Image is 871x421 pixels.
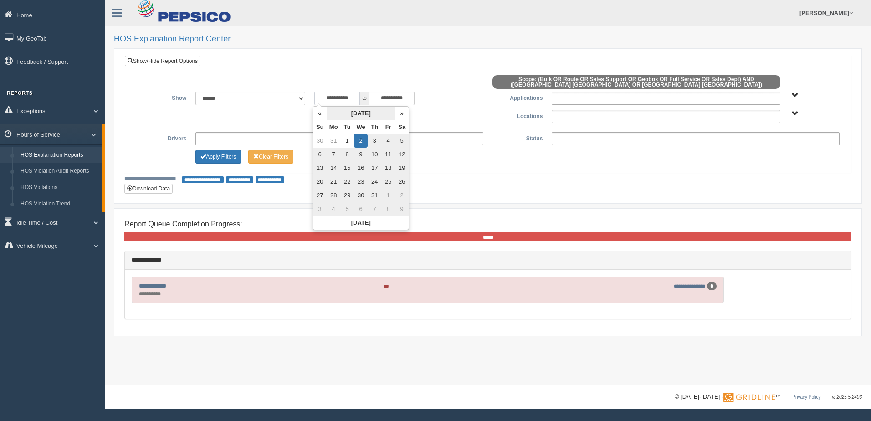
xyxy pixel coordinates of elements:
[313,120,327,134] th: Su
[360,92,369,105] span: to
[354,120,368,134] th: We
[354,175,368,189] td: 23
[313,216,409,230] th: [DATE]
[381,202,395,216] td: 8
[488,132,547,143] label: Status
[327,202,340,216] td: 4
[368,148,381,161] td: 10
[340,161,354,175] td: 15
[723,393,775,402] img: Gridline
[381,161,395,175] td: 18
[16,147,102,164] a: HOS Explanation Reports
[313,107,327,120] th: «
[327,107,395,120] th: [DATE]
[327,120,340,134] th: Mo
[832,395,862,400] span: v. 2025.5.2403
[327,189,340,202] td: 28
[354,134,368,148] td: 2
[114,35,862,44] h2: HOS Explanation Report Center
[488,92,547,103] label: Applications
[132,132,191,143] label: Drivers
[340,134,354,148] td: 1
[327,161,340,175] td: 14
[381,120,395,134] th: Fr
[354,202,368,216] td: 6
[16,163,102,180] a: HOS Violation Audit Reports
[125,56,200,66] a: Show/Hide Report Options
[195,150,241,164] button: Change Filter Options
[368,202,381,216] td: 7
[395,148,409,161] td: 12
[340,202,354,216] td: 5
[132,92,191,103] label: Show
[792,395,820,400] a: Privacy Policy
[124,220,851,228] h4: Report Queue Completion Progress:
[395,202,409,216] td: 9
[124,184,173,194] button: Download Data
[381,175,395,189] td: 25
[327,134,340,148] td: 31
[492,75,780,89] span: Scope: (Bulk OR Route OR Sales Support OR Geobox OR Full Service OR Sales Dept) AND ([GEOGRAPHIC_...
[16,196,102,212] a: HOS Violation Trend
[313,189,327,202] td: 27
[340,189,354,202] td: 29
[340,148,354,161] td: 8
[395,175,409,189] td: 26
[381,134,395,148] td: 4
[368,161,381,175] td: 17
[313,161,327,175] td: 13
[313,202,327,216] td: 3
[675,392,862,402] div: © [DATE]-[DATE] - ™
[488,110,547,121] label: Locations
[381,148,395,161] td: 11
[354,148,368,161] td: 9
[327,148,340,161] td: 7
[354,161,368,175] td: 16
[354,189,368,202] td: 30
[368,134,381,148] td: 3
[313,175,327,189] td: 20
[313,134,327,148] td: 30
[313,148,327,161] td: 6
[340,175,354,189] td: 22
[16,180,102,196] a: HOS Violations
[395,161,409,175] td: 19
[340,120,354,134] th: Tu
[395,107,409,120] th: »
[381,189,395,202] td: 1
[248,150,293,164] button: Change Filter Options
[368,189,381,202] td: 31
[368,175,381,189] td: 24
[395,120,409,134] th: Sa
[395,134,409,148] td: 5
[395,189,409,202] td: 2
[327,175,340,189] td: 21
[368,120,381,134] th: Th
